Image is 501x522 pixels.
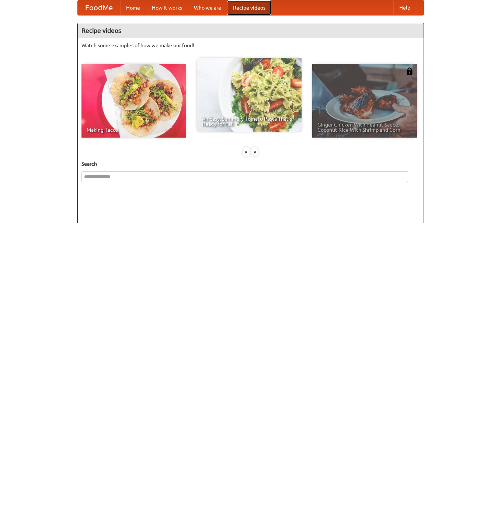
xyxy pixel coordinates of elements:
img: 483408.png [406,68,413,75]
a: Who we are [188,0,227,15]
a: An Easy, Summery Tomato Pasta That's Ready for Fall [197,58,302,132]
span: Making Tacos [87,127,181,132]
h5: Search [81,160,420,167]
p: Watch some examples of how we make our food! [81,42,420,49]
a: Making Tacos [81,64,186,138]
div: » [251,147,258,156]
a: Recipe videos [227,0,271,15]
h4: Recipe videos [78,23,424,38]
span: An Easy, Summery Tomato Pasta That's Ready for Fall [202,116,296,127]
a: How it works [146,0,188,15]
a: Home [120,0,146,15]
div: « [243,147,250,156]
a: FoodMe [78,0,120,15]
a: Help [393,0,416,15]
